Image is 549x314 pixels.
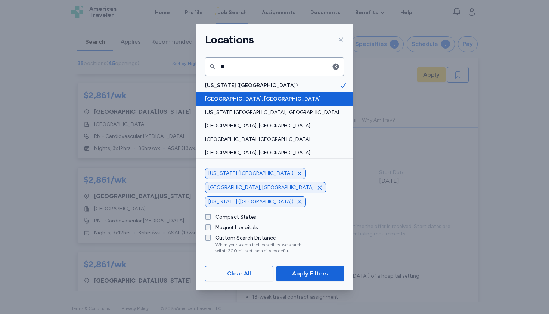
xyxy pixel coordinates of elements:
span: [US_STATE] ([GEOGRAPHIC_DATA]) [205,82,339,89]
span: [GEOGRAPHIC_DATA], [GEOGRAPHIC_DATA] [205,136,339,143]
div: Custom Search Distance [215,234,332,242]
div: When your search includes cities, we search within 200 miles of each city by default. [215,242,332,254]
span: [GEOGRAPHIC_DATA], [GEOGRAPHIC_DATA] [205,95,339,103]
span: [US_STATE] ([GEOGRAPHIC_DATA]) [208,198,294,206]
span: [GEOGRAPHIC_DATA], [GEOGRAPHIC_DATA] [205,122,339,130]
span: [GEOGRAPHIC_DATA], [GEOGRAPHIC_DATA] [205,149,339,157]
span: Clear All [227,269,251,278]
label: Compact States [211,213,256,221]
button: Clear All [205,266,273,281]
button: Apply Filters [276,266,344,281]
h1: Locations [205,33,254,47]
span: [US_STATE][GEOGRAPHIC_DATA], [GEOGRAPHIC_DATA] [205,109,339,116]
span: [GEOGRAPHIC_DATA], [GEOGRAPHIC_DATA] [208,184,314,191]
span: Apply Filters [292,269,328,278]
span: [US_STATE] ([GEOGRAPHIC_DATA]) [208,170,294,177]
label: Magnet Hospitals [211,224,258,231]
